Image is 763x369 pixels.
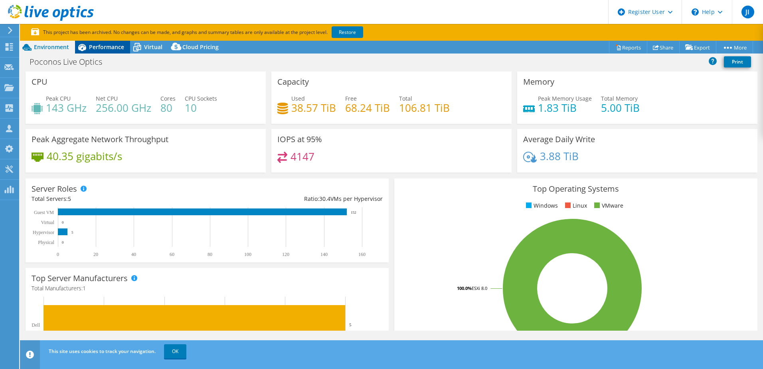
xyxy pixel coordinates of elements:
li: VMware [592,201,623,210]
h4: 80 [160,103,176,112]
text: 5 [349,322,352,327]
h4: Total Manufacturers: [32,284,383,293]
h1: Poconos Live Optics [26,58,115,66]
a: Restore [332,26,363,38]
span: Cores [160,95,176,102]
span: Virtual [144,43,162,51]
text: 60 [170,252,174,257]
text: 152 [351,210,356,214]
a: Reports [609,41,647,54]
text: 140 [320,252,328,257]
h3: Top Operating Systems [400,184,751,193]
span: Cloud Pricing [182,43,219,51]
text: Dell [32,322,40,328]
span: Used [291,95,305,102]
h4: 4147 [291,152,314,161]
span: Free [345,95,357,102]
li: Windows [524,201,558,210]
span: CPU Sockets [185,95,217,102]
h4: 1.83 TiB [538,103,592,112]
text: Physical [38,240,54,245]
text: 0 [62,240,64,244]
span: Total Memory [601,95,638,102]
text: 160 [358,252,366,257]
text: Guest VM [34,210,54,215]
text: 5 [71,230,73,234]
text: 40 [131,252,136,257]
p: This project has been archived. No changes can be made, and graphs and summary tables are only av... [31,28,422,37]
span: 5 [68,195,71,202]
h4: 68.24 TiB [345,103,390,112]
span: Peak Memory Usage [538,95,592,102]
a: Export [679,41,716,54]
h4: 38.57 TiB [291,103,336,112]
a: OK [164,344,186,359]
a: Print [724,56,751,67]
span: JI [741,6,754,18]
text: 100 [244,252,251,257]
tspan: 100.0% [457,285,472,291]
h3: Memory [523,77,554,86]
h3: Capacity [277,77,309,86]
h4: 5.00 TiB [601,103,640,112]
h3: CPU [32,77,47,86]
h4: 256.00 GHz [96,103,151,112]
text: 120 [282,252,289,257]
tspan: ESXi 8.0 [472,285,487,291]
text: 0 [57,252,59,257]
svg: \n [692,8,699,16]
h4: 106.81 TiB [399,103,450,112]
span: Net CPU [96,95,118,102]
h3: Peak Aggregate Network Throughput [32,135,168,144]
div: Ratio: VMs per Hypervisor [207,194,383,203]
h3: Average Daily Write [523,135,595,144]
text: Virtual [41,220,55,225]
text: 0 [62,220,64,224]
h3: IOPS at 95% [277,135,322,144]
h4: 40.35 gigabits/s [47,152,122,161]
span: Total [399,95,412,102]
a: More [716,41,753,54]
span: 30.4 [319,195,330,202]
span: This site uses cookies to track your navigation. [49,348,156,355]
h3: Top Server Manufacturers [32,274,128,283]
span: Performance [89,43,124,51]
span: Peak CPU [46,95,71,102]
div: Total Servers: [32,194,207,203]
text: 80 [208,252,212,257]
text: Hypervisor [33,230,54,235]
a: Share [647,41,680,54]
h4: 143 GHz [46,103,87,112]
span: 1 [83,284,86,292]
li: Linux [563,201,587,210]
span: Environment [34,43,69,51]
h3: Server Roles [32,184,77,193]
text: 20 [93,252,98,257]
h4: 10 [185,103,217,112]
h4: 3.88 TiB [540,152,579,161]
